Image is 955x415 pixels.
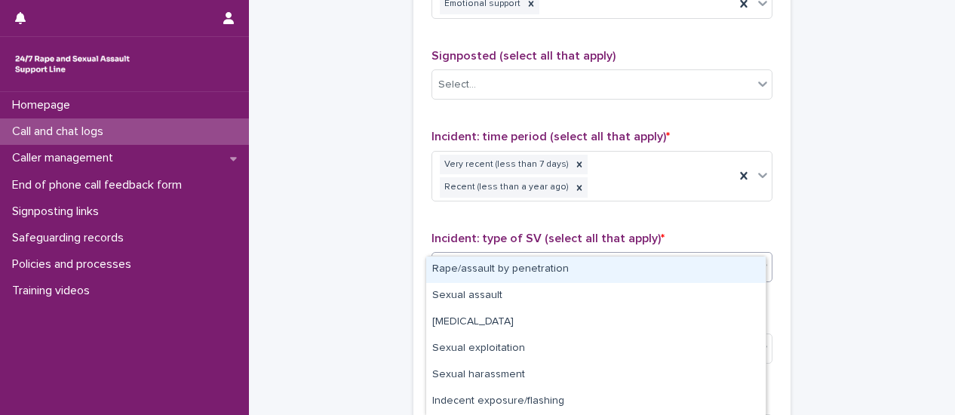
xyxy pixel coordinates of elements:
[426,336,766,362] div: Sexual exploitation
[426,362,766,389] div: Sexual harassment
[431,131,670,143] span: Incident: time period (select all that apply)
[6,98,82,112] p: Homepage
[12,49,133,79] img: rhQMoQhaT3yELyF149Cw
[440,177,571,198] div: Recent (less than a year ago)
[431,50,616,62] span: Signposted (select all that apply)
[438,77,476,93] div: Select...
[426,257,766,283] div: Rape/assault by penetration
[6,178,194,192] p: End of phone call feedback form
[426,389,766,415] div: Indecent exposure/flashing
[6,231,136,245] p: Safeguarding records
[440,155,571,175] div: Very recent (less than 7 days)
[431,232,665,244] span: Incident: type of SV (select all that apply)
[426,309,766,336] div: Child sexual abuse
[6,151,125,165] p: Caller management
[6,257,143,272] p: Policies and processes
[6,124,115,139] p: Call and chat logs
[426,283,766,309] div: Sexual assault
[6,284,102,298] p: Training videos
[6,204,111,219] p: Signposting links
